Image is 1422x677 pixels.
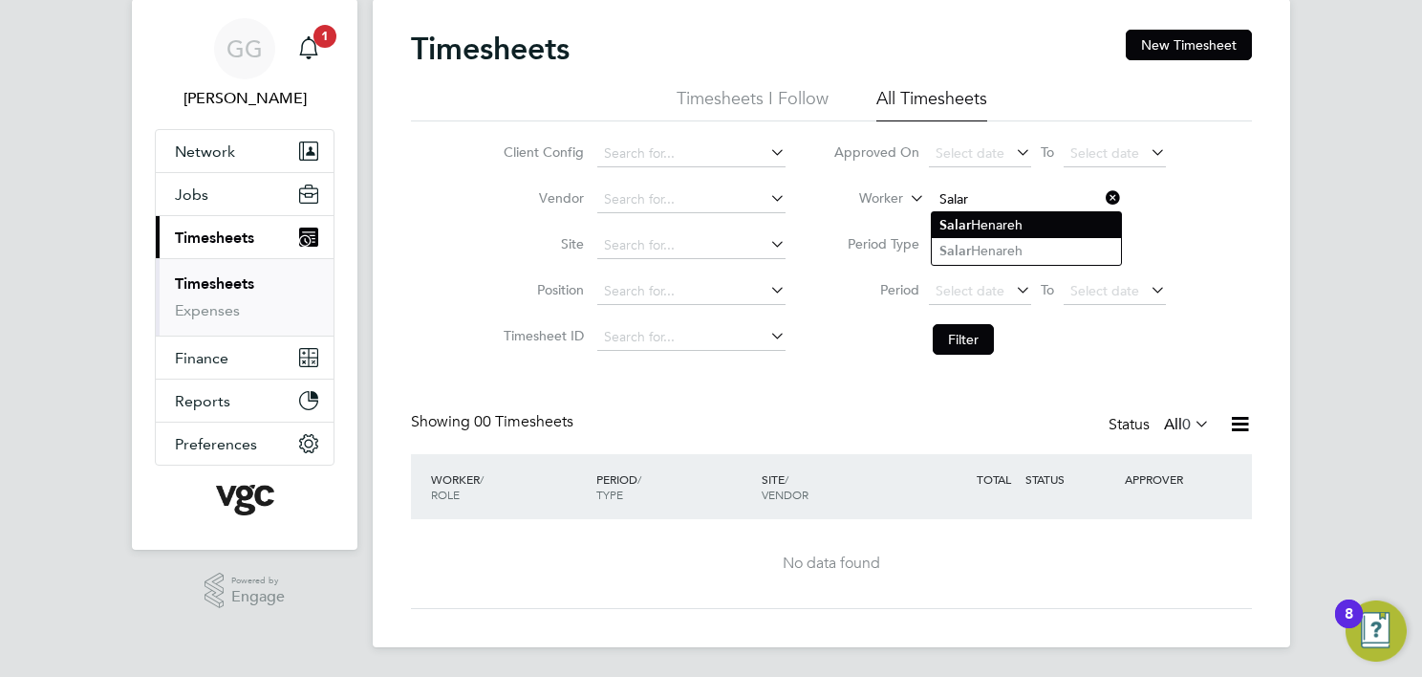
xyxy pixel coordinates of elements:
[156,258,334,336] div: Timesheets
[1109,412,1214,439] div: Status
[175,435,257,453] span: Preferences
[757,462,922,512] div: SITE
[597,324,786,351] input: Search for...
[939,217,971,233] b: Salar
[431,487,460,502] span: ROLE
[156,423,334,465] button: Preferences
[155,485,334,515] a: Go to home page
[480,471,484,487] span: /
[1021,462,1120,496] div: STATUS
[833,143,919,161] label: Approved On
[592,462,757,512] div: PERIOD
[175,349,228,367] span: Finance
[155,87,334,110] span: Gauri Gautam
[637,471,641,487] span: /
[936,282,1004,299] span: Select date
[313,25,336,48] span: 1
[1070,282,1139,299] span: Select date
[785,471,788,487] span: /
[1126,30,1252,60] button: New Timesheet
[936,144,1004,162] span: Select date
[833,281,919,298] label: Period
[833,235,919,252] label: Period Type
[216,485,274,515] img: vgcgroup-logo-retina.png
[411,412,577,432] div: Showing
[498,189,584,207] label: Vendor
[817,189,903,208] label: Worker
[1164,415,1210,434] label: All
[226,36,263,61] span: GG
[156,337,334,379] button: Finance
[933,324,994,355] button: Filter
[977,471,1011,487] span: TOTAL
[205,573,286,609] a: Powered byEngage
[430,554,1233,574] div: No data found
[231,573,285,589] span: Powered by
[1346,601,1407,662] button: Open Resource Center, 8 new notifications
[175,392,230,410] span: Reports
[156,173,334,215] button: Jobs
[1182,415,1191,434] span: 0
[474,412,573,431] span: 00 Timesheets
[677,87,829,121] li: Timesheets I Follow
[231,589,285,605] span: Engage
[597,278,786,305] input: Search for...
[498,281,584,298] label: Position
[1120,462,1219,496] div: APPROVER
[175,301,240,319] a: Expenses
[156,130,334,172] button: Network
[1035,277,1060,302] span: To
[411,30,570,68] h2: Timesheets
[597,141,786,167] input: Search for...
[596,487,623,502] span: TYPE
[933,186,1121,213] input: Search for...
[175,186,208,204] span: Jobs
[156,216,334,258] button: Timesheets
[175,229,254,247] span: Timesheets
[498,327,584,344] label: Timesheet ID
[762,487,808,502] span: VENDOR
[290,18,328,79] a: 1
[939,243,971,259] b: Salar
[498,235,584,252] label: Site
[426,462,592,512] div: WORKER
[498,143,584,161] label: Client Config
[1345,614,1353,639] div: 8
[597,232,786,259] input: Search for...
[876,87,987,121] li: All Timesheets
[175,142,235,161] span: Network
[1070,144,1139,162] span: Select date
[175,274,254,293] a: Timesheets
[156,380,334,422] button: Reports
[932,238,1121,264] li: Henareh
[1035,140,1060,164] span: To
[597,186,786,213] input: Search for...
[155,18,334,110] a: GG[PERSON_NAME]
[932,212,1121,238] li: Henareh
